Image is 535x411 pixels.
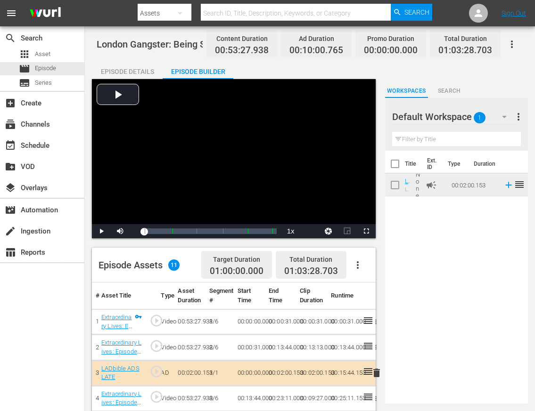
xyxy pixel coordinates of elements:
[174,282,205,309] th: Asset Duration
[157,309,174,335] td: Video
[206,335,234,360] td: 2/6
[149,390,164,404] span: play_circle_outline
[234,282,265,309] th: Start Time
[92,360,98,386] td: 3
[206,282,234,309] th: Segment #
[296,309,327,335] td: 00:00:31.000
[296,335,327,360] td: 00:13:13.000
[92,282,98,309] th: #
[97,39,377,50] span: London Gangster: Being Shot In The Face And Most Violent Crimes
[442,151,468,177] th: Type
[513,105,524,128] button: more_vert
[6,8,17,19] span: menu
[5,140,16,151] span: Schedule
[174,386,205,411] td: 00:53:27.938
[405,177,412,269] a: LADbible Ident
[92,60,163,83] div: Episode Details
[92,335,98,360] td: 2
[5,226,16,237] span: Ingestion
[92,79,376,238] div: Video Player
[174,360,205,386] td: 00:02:00.153
[426,179,437,191] span: Ad
[428,86,471,96] span: Search
[234,335,265,360] td: 00:00:31.000
[157,282,174,309] th: Type
[281,224,300,238] button: Playback Rate
[163,60,233,83] div: Episode Builder
[215,32,269,45] div: Content Duration
[412,174,422,196] td: None
[92,309,98,335] td: 1
[19,77,30,89] span: Series
[157,386,174,411] td: Video
[157,335,174,360] td: Video
[421,151,442,177] th: Ext. ID
[265,335,296,360] td: 00:13:44.000
[5,204,16,216] span: Automation
[296,360,327,386] td: 00:02:00.153
[405,151,421,177] th: Title
[92,224,111,238] button: Play
[19,48,30,60] span: Asset
[149,364,164,379] span: play_circle_outline
[5,97,16,109] span: Create
[371,367,382,379] span: delete
[503,180,514,190] svg: Add to Episode
[92,386,98,411] td: 4
[327,386,358,411] td: 00:25:11.153
[364,45,418,56] span: 00:00:00.000
[405,186,409,193] div: LADbible ADSLATE
[474,108,486,128] span: 1
[101,365,140,381] a: LADbible ADSLATE
[392,104,516,130] div: Default Workspace
[296,386,327,411] td: 00:09:27.000
[99,259,180,271] div: Episode Assets
[327,282,358,309] th: Runtime
[5,247,16,258] span: Reports
[144,228,277,234] div: Progress Bar
[174,309,205,335] td: 00:53:27.938
[502,9,526,17] a: Sign Out
[289,45,343,56] span: 00:10:00.765
[5,119,16,130] span: Channels
[371,366,382,380] button: delete
[111,224,130,238] button: Mute
[327,309,358,335] td: 00:00:31.000
[289,32,343,45] div: Ad Duration
[206,386,234,411] td: 3/6
[438,32,492,45] div: Total Duration
[149,314,164,328] span: play_circle_outline
[385,86,428,96] span: Workspaces
[98,282,146,309] th: Asset Title
[284,266,338,276] span: 01:03:28.703
[174,335,205,360] td: 00:53:27.938
[265,309,296,335] td: 00:00:31.000
[5,161,16,172] span: VOD
[438,45,492,56] span: 01:03:28.703
[234,360,265,386] td: 00:00:00.000
[215,45,269,56] span: 00:53:27.938
[319,224,338,238] button: Jump To Time
[468,151,525,177] th: Duration
[327,360,358,386] td: 00:15:44.153
[357,224,376,238] button: Fullscreen
[101,314,132,347] a: Extraordinary Lives: Episode 4 (1/6)
[265,386,296,411] td: 00:23:11.000
[364,32,418,45] div: Promo Duration
[157,360,174,386] td: AD
[23,2,68,24] img: ans4CAIJ8jUAAAAAAAAAAAAAAAAAAAAAAAAgQb4GAAAAAAAAAAAAAAAAAAAAAAAAJMjXAAAAAAAAAAAAAAAAAAAAAAAAgAT5G...
[514,179,525,190] span: reorder
[296,282,327,309] th: Clip Duration
[234,386,265,411] td: 00:13:44.000
[234,309,265,335] td: 00:00:00.000
[19,63,30,74] span: Episode
[284,253,338,266] div: Total Duration
[35,49,50,59] span: Asset
[206,309,234,335] td: 1/6
[101,339,142,363] a: Extraordinary Lives: Episode 4 (2/6)
[404,4,429,21] span: Search
[327,335,358,360] td: 00:13:44.000
[5,182,16,193] span: Overlays
[206,360,234,386] td: 1/1
[513,111,524,122] span: more_vert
